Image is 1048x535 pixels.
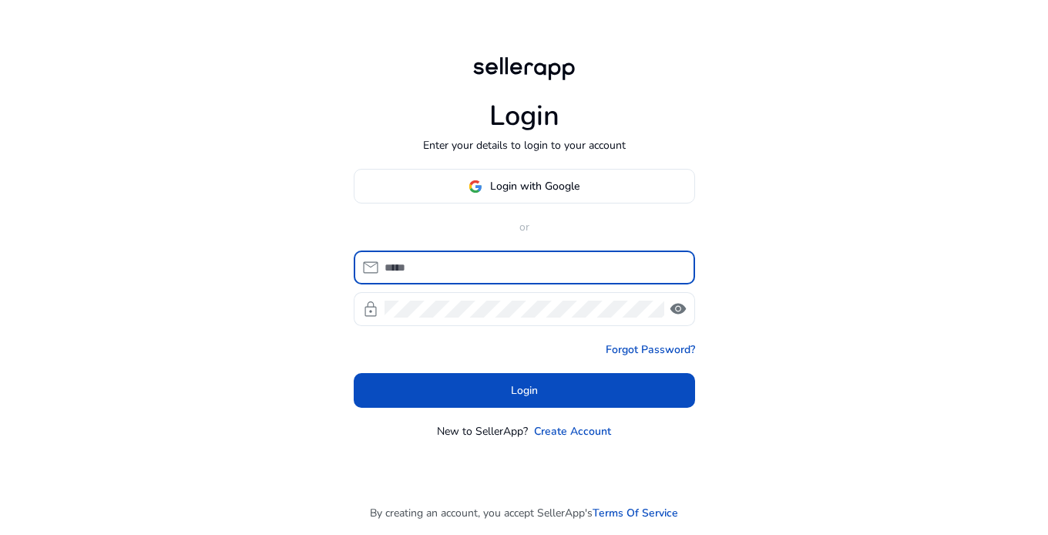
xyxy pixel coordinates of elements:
[489,99,559,133] h1: Login
[354,373,695,408] button: Login
[606,342,695,358] a: Forgot Password?
[361,300,380,318] span: lock
[354,219,695,235] p: or
[593,505,678,521] a: Terms Of Service
[490,178,579,194] span: Login with Google
[354,169,695,204] button: Login with Google
[423,137,626,153] p: Enter your details to login to your account
[669,300,687,318] span: visibility
[534,423,611,439] a: Create Account
[469,180,482,193] img: google-logo.svg
[437,423,528,439] p: New to SellerApp?
[511,382,538,399] span: Login
[361,258,380,277] span: mail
